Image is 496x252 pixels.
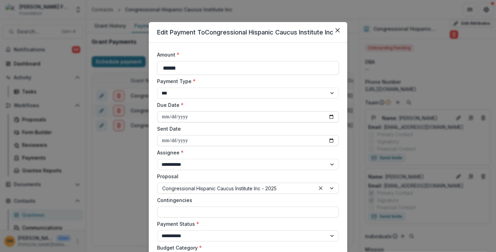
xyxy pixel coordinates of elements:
[157,244,335,251] label: Budget Category
[317,184,325,192] div: Clear selected options
[157,173,335,180] label: Proposal
[157,149,335,156] label: Assignee
[157,125,335,132] label: Sent Date
[157,101,335,109] label: Due Date
[157,78,335,85] label: Payment Type
[157,196,335,204] label: Contingencies
[332,25,343,36] button: Close
[149,22,347,43] header: Edit Payment To Congressional Hispanic Caucus Institute Inc
[157,51,335,58] label: Amount
[157,220,335,228] label: Payment Status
